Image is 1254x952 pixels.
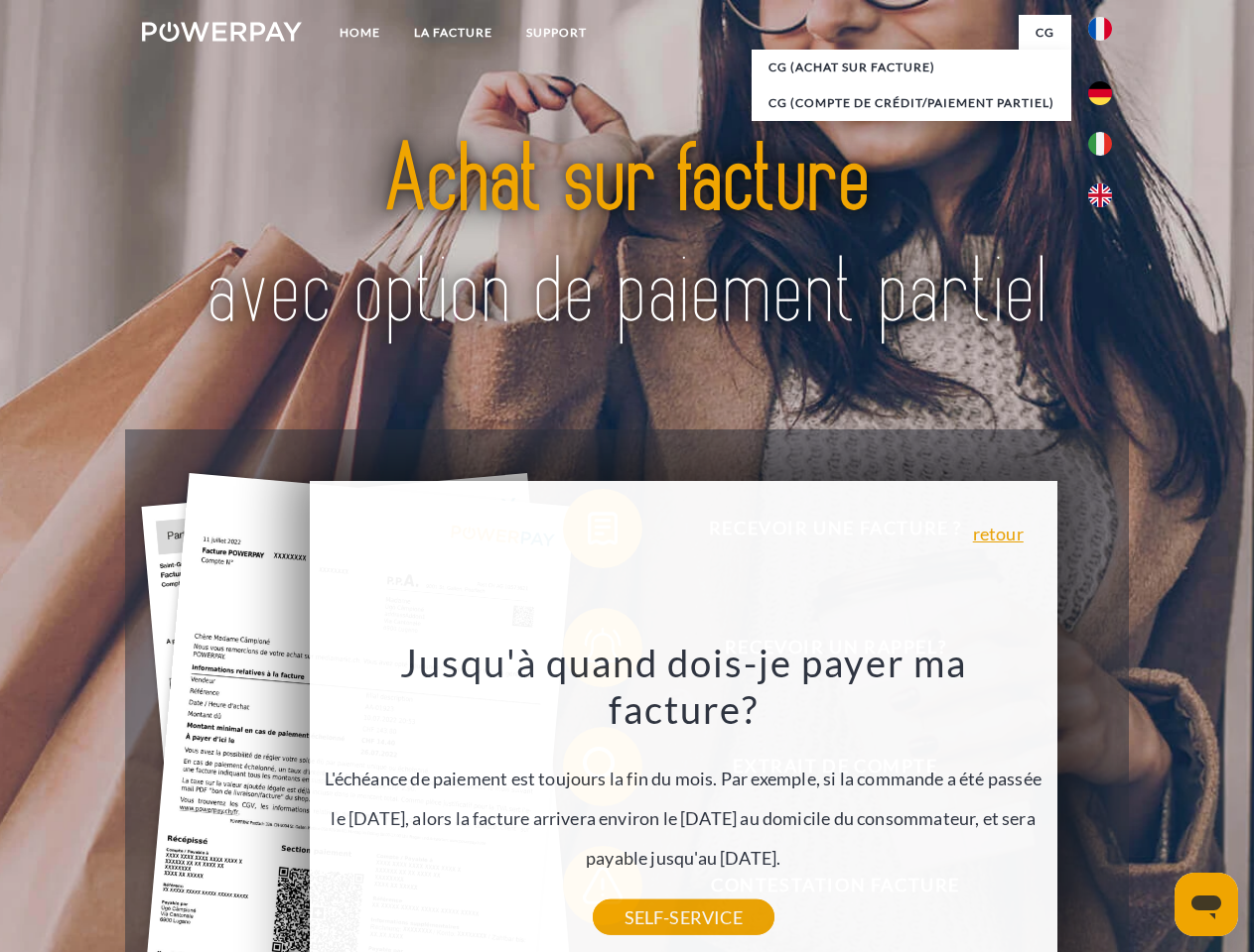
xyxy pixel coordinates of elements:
[1088,132,1112,156] img: it
[142,22,302,42] img: logo-powerpay-white.svg
[1088,81,1112,105] img: de
[190,95,1064,380] img: title-powerpay_fr.svg
[1019,15,1071,51] a: CG
[1088,183,1112,207] img: en
[509,15,604,51] a: Support
[1088,17,1112,41] img: fr
[752,50,1071,85] a: CG (achat sur facture)
[752,85,1071,121] a: CG (Compte de crédit/paiement partiel)
[397,15,509,51] a: LA FACTURE
[323,15,397,51] a: Home
[321,639,1045,734] h3: Jusqu'à quand dois-je payer ma facture?
[973,525,1024,542] a: retour
[321,639,1045,917] div: L'échéance de paiement est toujours la fin du mois. Par exemple, si la commande a été passée le [...
[593,899,774,935] a: SELF-SERVICE
[1175,873,1238,936] iframe: Bouton de lancement de la fenêtre de messagerie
